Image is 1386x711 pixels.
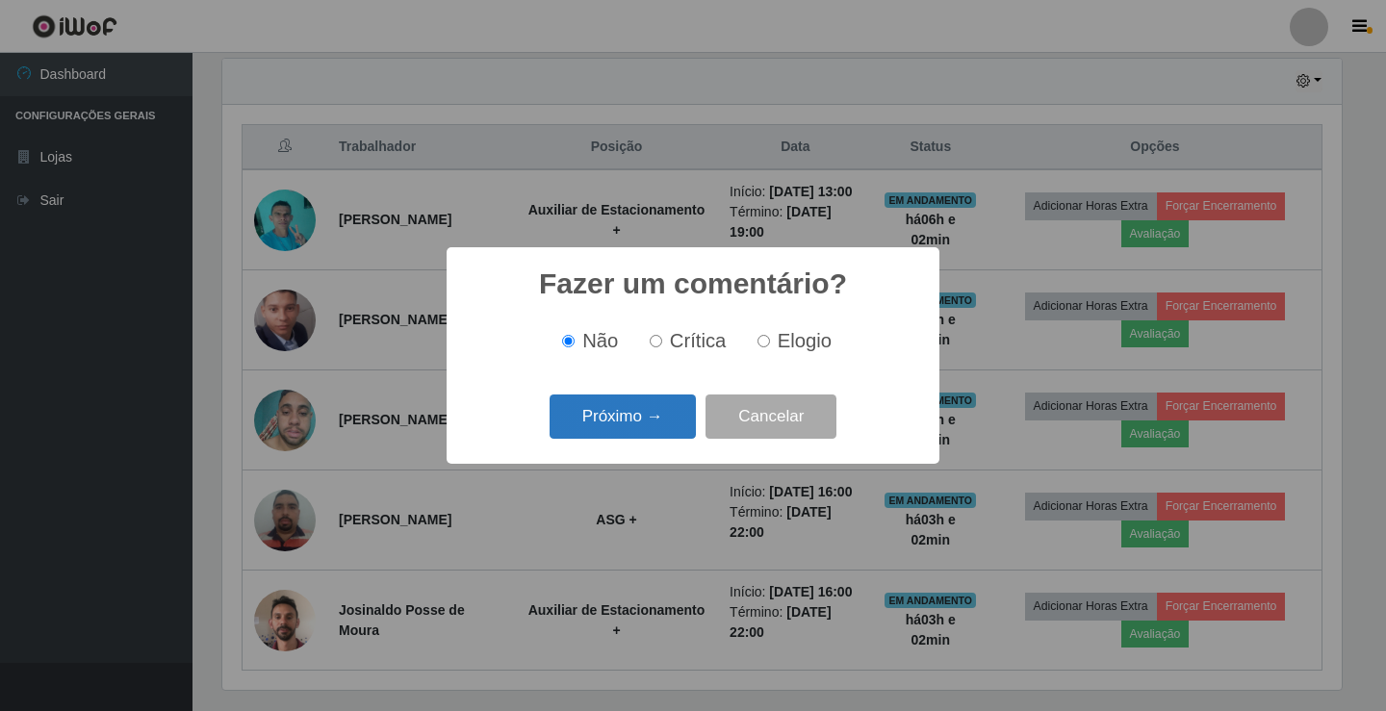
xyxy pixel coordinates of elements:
h2: Fazer um comentário? [539,267,847,301]
span: Não [582,330,618,351]
span: Elogio [778,330,832,351]
input: Crítica [650,335,662,347]
input: Elogio [757,335,770,347]
button: Próximo → [550,394,696,440]
input: Não [562,335,575,347]
span: Crítica [670,330,727,351]
button: Cancelar [706,394,836,440]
